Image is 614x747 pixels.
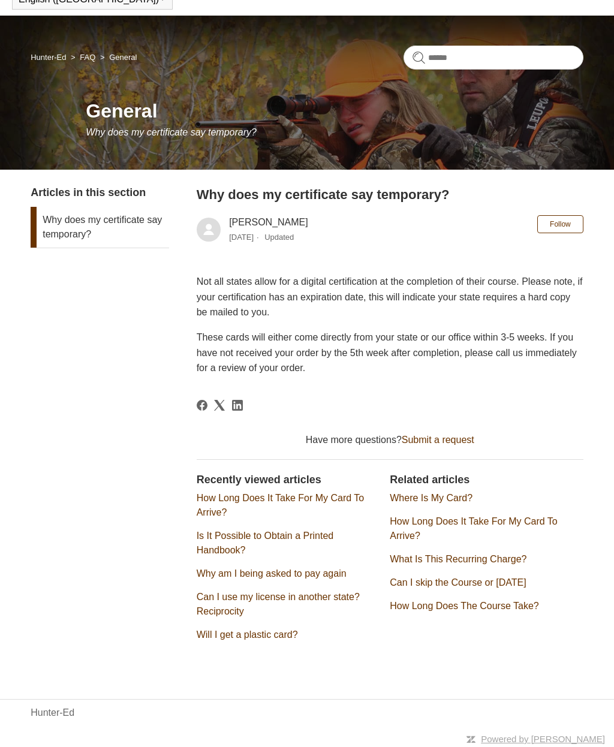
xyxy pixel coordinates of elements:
a: X Corp [214,400,225,411]
a: Can I use my license in another state? Reciprocity [197,592,360,616]
a: Hunter-Ed [31,706,74,720]
a: Submit a request [402,435,474,445]
a: LinkedIn [232,400,243,411]
svg: Share this page on X Corp [214,400,225,411]
h1: General [86,97,583,125]
svg: Share this page on Facebook [197,400,207,411]
a: Can I skip the Course or [DATE] [390,577,526,588]
li: General [98,53,137,62]
a: Is It Possible to Obtain a Printed Handbook? [197,531,334,555]
a: How Long Does The Course Take? [390,601,538,611]
li: Hunter-Ed [31,53,68,62]
span: These cards will either come directly from your state or our office within 3-5 weeks. If you have... [197,332,577,373]
input: Search [404,46,583,70]
svg: Share this page on LinkedIn [232,400,243,411]
h2: Related articles [390,472,583,488]
span: Articles in this section [31,186,146,198]
a: Hunter-Ed [31,53,66,62]
a: Facebook [197,400,207,411]
div: [PERSON_NAME] [229,215,308,244]
a: Powered by [PERSON_NAME] [481,734,605,744]
h2: Recently viewed articles [197,472,378,488]
a: FAQ [80,53,95,62]
span: Not all states allow for a digital certification at the completion of their course. Please note, ... [197,276,583,317]
li: FAQ [68,53,98,62]
li: Updated [264,233,294,242]
a: Will I get a plastic card? [197,629,298,640]
a: Why does my certificate say temporary? [31,207,168,248]
a: What Is This Recurring Charge? [390,554,526,564]
time: 05/10/2024, 15:04 [229,233,254,242]
a: Where Is My Card? [390,493,472,503]
span: Why does my certificate say temporary? [86,127,257,137]
a: General [109,53,137,62]
a: Why am I being asked to pay again [197,568,347,579]
h2: Why does my certificate say temporary? [197,185,583,204]
button: Follow Article [537,215,583,233]
a: How Long Does It Take For My Card To Arrive? [197,493,365,517]
div: Have more questions? [197,433,583,447]
a: How Long Does It Take For My Card To Arrive? [390,516,558,541]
